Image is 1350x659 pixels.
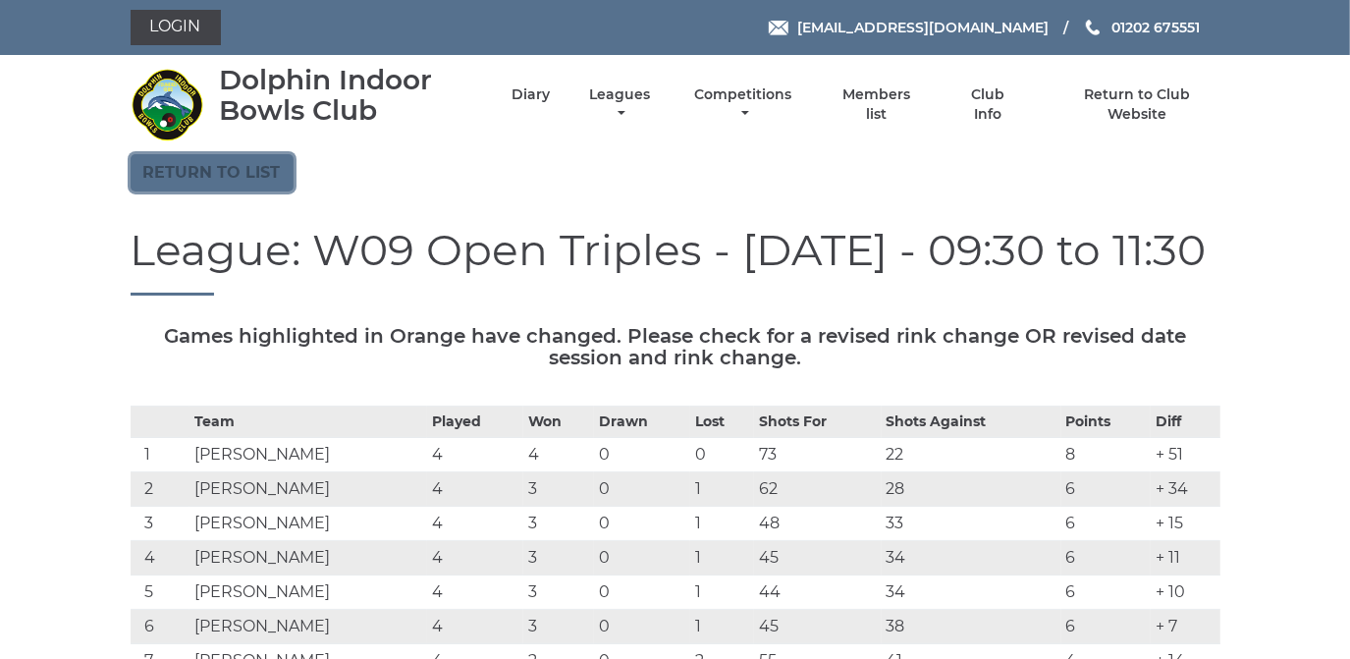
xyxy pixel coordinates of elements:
[690,472,754,507] td: 1
[1061,610,1152,644] td: 6
[512,85,550,104] a: Diary
[189,507,427,541] td: [PERSON_NAME]
[131,610,189,644] td: 6
[1061,472,1152,507] td: 6
[754,576,881,610] td: 44
[769,21,788,35] img: Email
[882,507,1061,541] td: 33
[131,10,221,45] a: Login
[1151,576,1219,610] td: + 10
[427,610,523,644] td: 4
[189,472,427,507] td: [PERSON_NAME]
[1151,472,1219,507] td: + 34
[1111,19,1200,36] span: 01202 675551
[1151,438,1219,472] td: + 51
[131,541,189,576] td: 4
[594,438,690,472] td: 0
[690,407,754,438] th: Lost
[1061,541,1152,576] td: 6
[523,407,594,438] th: Won
[523,610,594,644] td: 3
[1151,507,1219,541] td: + 15
[754,541,881,576] td: 45
[189,407,427,438] th: Team
[131,576,189,610] td: 5
[584,85,655,124] a: Leagues
[882,472,1061,507] td: 28
[594,472,690,507] td: 0
[131,154,294,192] a: Return to list
[754,438,881,472] td: 73
[1086,20,1100,35] img: Phone us
[189,610,427,644] td: [PERSON_NAME]
[690,507,754,541] td: 1
[131,438,189,472] td: 1
[523,438,594,472] td: 4
[131,507,189,541] td: 3
[523,507,594,541] td: 3
[427,472,523,507] td: 4
[131,226,1220,296] h1: League: W09 Open Triples - [DATE] - 09:30 to 11:30
[427,507,523,541] td: 4
[427,576,523,610] td: 4
[427,407,523,438] th: Played
[189,438,427,472] td: [PERSON_NAME]
[882,407,1061,438] th: Shots Against
[594,407,690,438] th: Drawn
[523,576,594,610] td: 3
[690,85,797,124] a: Competitions
[594,610,690,644] td: 0
[219,65,477,126] div: Dolphin Indoor Bowls Club
[769,17,1049,38] a: Email [EMAIL_ADDRESS][DOMAIN_NAME]
[1061,576,1152,610] td: 6
[754,472,881,507] td: 62
[797,19,1049,36] span: [EMAIL_ADDRESS][DOMAIN_NAME]
[1061,438,1152,472] td: 8
[882,576,1061,610] td: 34
[754,507,881,541] td: 48
[1151,610,1219,644] td: + 7
[690,610,754,644] td: 1
[594,507,690,541] td: 0
[189,576,427,610] td: [PERSON_NAME]
[427,541,523,576] td: 4
[1151,541,1219,576] td: + 11
[754,610,881,644] td: 45
[1083,17,1200,38] a: Phone us 01202 675551
[594,541,690,576] td: 0
[131,472,189,507] td: 2
[131,325,1220,368] h5: Games highlighted in Orange have changed. Please check for a revised rink change OR revised date ...
[690,541,754,576] td: 1
[1053,85,1219,124] a: Return to Club Website
[1061,407,1152,438] th: Points
[523,472,594,507] td: 3
[1151,407,1219,438] th: Diff
[523,541,594,576] td: 3
[189,541,427,576] td: [PERSON_NAME]
[882,610,1061,644] td: 38
[594,576,690,610] td: 0
[427,438,523,472] td: 4
[882,438,1061,472] td: 22
[690,438,754,472] td: 0
[882,541,1061,576] td: 34
[754,407,881,438] th: Shots For
[831,85,921,124] a: Members list
[131,68,204,141] img: Dolphin Indoor Bowls Club
[1061,507,1152,541] td: 6
[690,576,754,610] td: 1
[956,85,1020,124] a: Club Info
